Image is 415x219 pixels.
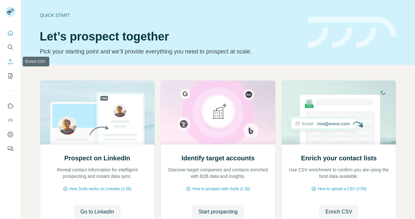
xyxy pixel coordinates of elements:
span: How Surfe works on LinkedIn (1:58) [69,186,131,192]
span: Enrich CSV [326,208,352,216]
h2: Enrich your contact lists [301,154,376,163]
img: Identify target accounts [160,81,276,144]
span: How to prospect with Surfe (1:30) [192,186,250,192]
p: Reveal contact information for intelligent prospecting and instant data sync. [47,167,148,179]
button: Feedback [5,143,16,155]
p: Use CSV enrichment to confirm you are using the best data available. [288,167,390,179]
img: Prospect on LinkedIn [40,81,155,144]
img: banner [308,17,397,48]
span: Start prospecting [198,208,238,216]
button: Quick start [5,27,16,39]
button: Use Surfe API [5,114,16,126]
button: Start prospecting [192,205,244,219]
span: How to upload a CSV (2:59) [318,186,366,192]
button: Go to LinkedIn [74,205,121,219]
p: Discover target companies and contacts enriched with B2B data and insights. [167,167,269,179]
button: Search [5,41,16,53]
p: Pick your starting point and we’ll provide everything you need to prospect at scale. [40,47,300,56]
button: Enrich CSV [5,56,16,67]
h1: Let’s prospect together [40,30,300,43]
img: Enrich your contact lists [281,81,397,144]
div: Quick start [40,12,300,18]
button: Dashboard [5,129,16,140]
button: My lists [5,70,16,82]
span: Go to LinkedIn [80,208,114,216]
h2: Prospect on LinkedIn [64,154,130,163]
button: Use Surfe on LinkedIn [5,100,16,112]
h2: Identify target accounts [182,154,255,163]
button: Enrich CSV [319,205,359,219]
